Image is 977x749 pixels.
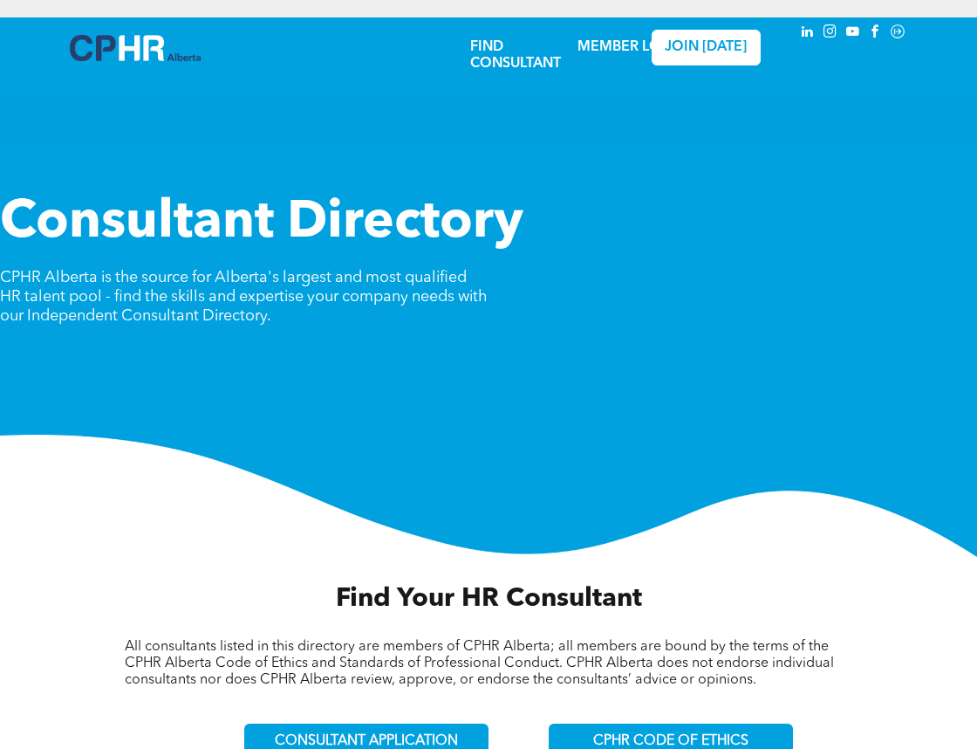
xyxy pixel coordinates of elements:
a: JOIN [DATE] [652,30,761,65]
img: A blue and white logo for cp alberta [70,35,201,61]
a: MEMBER LOGIN [577,40,687,54]
span: JOIN [DATE] [665,39,747,56]
a: facebook [865,22,885,45]
a: linkedin [797,22,816,45]
span: Find Your HR Consultant [336,586,642,612]
a: FIND CONSULTANT [470,40,561,71]
a: youtube [843,22,862,45]
a: Social network [888,22,907,45]
a: instagram [820,22,839,45]
span: All consultants listed in this directory are members of CPHR Alberta; all members are bound by th... [125,640,834,687]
